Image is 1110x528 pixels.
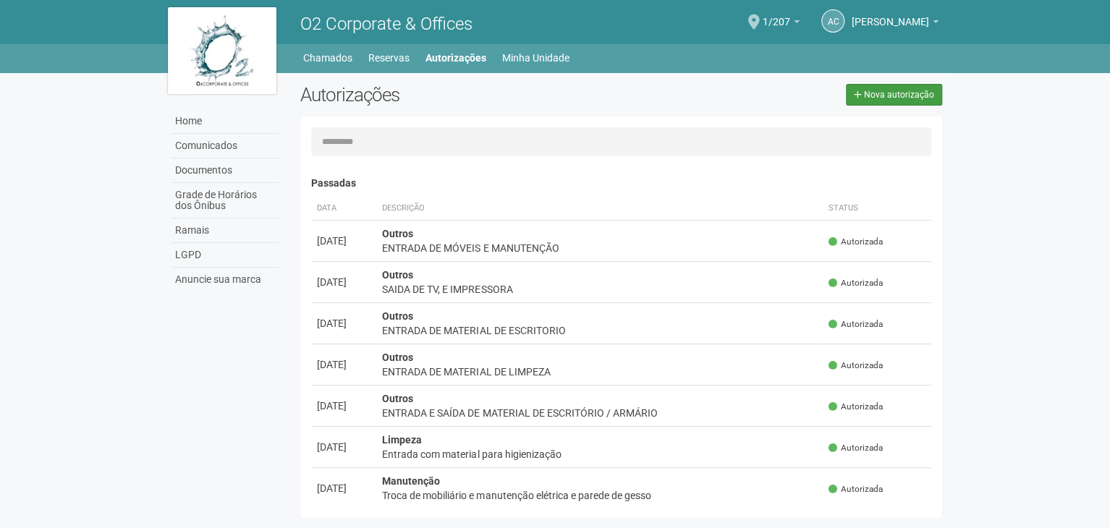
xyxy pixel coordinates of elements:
[846,84,942,106] a: Nova autorização
[829,236,883,248] span: Autorizada
[382,434,422,446] strong: Limpeza
[317,275,370,289] div: [DATE]
[382,406,817,420] div: ENTRADA E SAÍDA DE MATERIAL DE ESCRITÓRIO / ARMÁRIO
[502,48,569,68] a: Minha Unidade
[829,442,883,454] span: Autorizada
[317,481,370,495] div: [DATE]
[376,197,823,221] th: Descrição
[382,352,413,363] strong: Outros
[425,48,486,68] a: Autorizações
[317,316,370,331] div: [DATE]
[303,48,352,68] a: Chamados
[171,243,279,268] a: LGPD
[382,365,817,379] div: ENTRADA DE MATERIAL DE LIMPEZA
[171,183,279,218] a: Grade de Horários dos Ônibus
[317,440,370,454] div: [DATE]
[317,399,370,413] div: [DATE]
[382,323,817,338] div: ENTRADA DE MATERIAL DE ESCRITORIO
[852,2,929,27] span: Andréa Cunha
[382,310,413,322] strong: Outros
[382,447,817,461] div: Entrada com material para higienização
[382,488,817,503] div: Troca de mobiliário e manutenção elétrica e parede de gesso
[829,483,883,495] span: Autorizada
[763,2,790,27] span: 1/207
[300,84,610,106] h2: Autorizações
[368,48,410,68] a: Reservas
[382,393,413,404] strong: Outros
[300,14,473,34] span: O2 Corporate & Offices
[864,90,934,100] span: Nova autorização
[823,197,931,221] th: Status
[829,277,883,289] span: Autorizada
[171,218,279,243] a: Ramais
[829,359,883,372] span: Autorizada
[171,158,279,183] a: Documentos
[311,197,376,221] th: Data
[763,18,800,30] a: 1/207
[317,357,370,372] div: [DATE]
[171,109,279,134] a: Home
[829,318,883,331] span: Autorizada
[382,282,817,297] div: SAIDA DE TV, E IMPRESSORA
[311,178,931,189] h4: Passadas
[168,7,276,94] img: logo.jpg
[317,234,370,248] div: [DATE]
[171,134,279,158] a: Comunicados
[852,18,939,30] a: [PERSON_NAME]
[382,475,440,487] strong: Manutenção
[382,269,413,281] strong: Outros
[821,9,844,33] a: AC
[829,401,883,413] span: Autorizada
[171,268,279,291] a: Anuncie sua marca
[382,228,413,239] strong: Outros
[382,241,817,255] div: ENTRADA DE MÓVEIS E MANUTENÇÃO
